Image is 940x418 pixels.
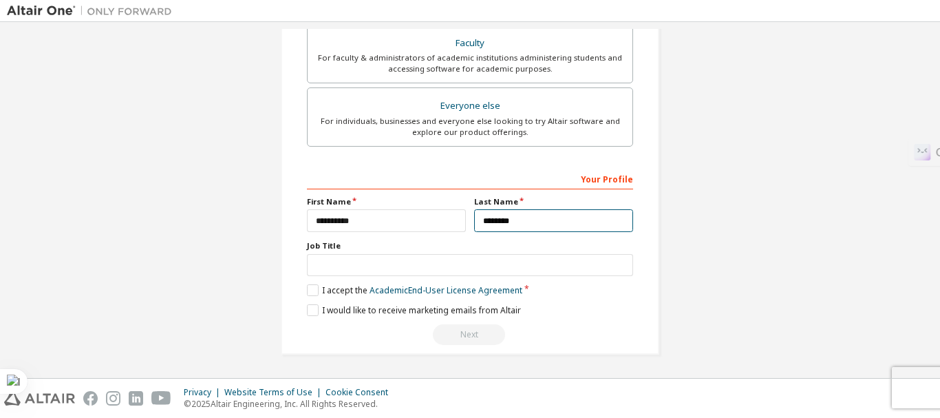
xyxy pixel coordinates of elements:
label: Last Name [474,196,633,207]
div: Your Profile [307,167,633,189]
label: Job Title [307,240,633,251]
img: instagram.svg [106,391,120,406]
img: altair_logo.svg [4,391,75,406]
p: © 2025 Altair Engineering, Inc. All Rights Reserved. [184,398,396,410]
div: Cookie Consent [325,387,396,398]
img: youtube.svg [151,391,171,406]
div: Everyone else [316,96,624,116]
div: For individuals, businesses and everyone else looking to try Altair software and explore our prod... [316,116,624,138]
a: Academic End-User License Agreement [370,284,522,296]
img: linkedin.svg [129,391,143,406]
div: For faculty & administrators of academic institutions administering students and accessing softwa... [316,52,624,74]
div: Website Terms of Use [224,387,325,398]
div: Privacy [184,387,224,398]
div: Faculty [316,34,624,53]
div: Read and acccept EULA to continue [307,324,633,345]
label: I would like to receive marketing emails from Altair [307,304,521,316]
label: I accept the [307,284,522,296]
img: Altair One [7,4,179,18]
img: facebook.svg [83,391,98,406]
label: First Name [307,196,466,207]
